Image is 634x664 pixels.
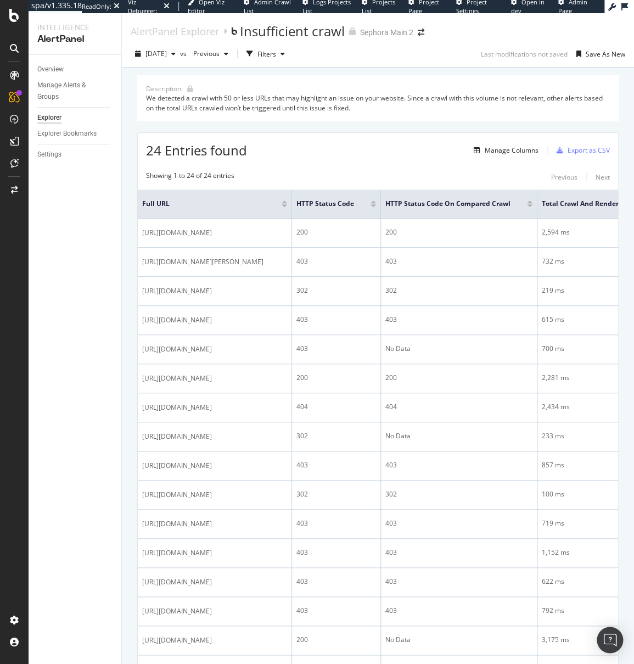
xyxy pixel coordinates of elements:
[37,149,114,160] a: Settings
[37,112,114,124] a: Explorer
[296,460,376,470] div: 403
[296,227,376,237] div: 200
[360,27,413,38] div: Sephora Main 2
[568,146,610,155] div: Export as CSV
[385,344,532,354] div: No Data
[142,460,212,471] span: [URL][DOMAIN_NAME]
[296,402,376,412] div: 404
[37,128,114,140] a: Explorer Bookmarks
[180,49,189,58] span: vs
[385,315,532,325] div: 403
[142,577,212,588] span: [URL][DOMAIN_NAME]
[37,80,103,103] div: Manage Alerts & Groups
[146,84,183,93] div: Description:
[596,172,610,182] div: Next
[385,489,532,499] div: 302
[385,518,532,528] div: 403
[469,144,538,157] button: Manage Columns
[142,402,212,413] span: [URL][DOMAIN_NAME]
[37,112,61,124] div: Explorer
[385,402,532,412] div: 404
[385,635,532,645] div: No Data
[385,256,532,266] div: 403
[37,149,61,160] div: Settings
[586,49,625,59] div: Save As New
[142,518,212,529] span: [URL][DOMAIN_NAME]
[551,171,577,184] button: Previous
[145,49,167,58] span: 2025 Aug. 11th
[485,146,538,155] div: Manage Columns
[385,606,532,616] div: 403
[296,489,376,499] div: 302
[296,373,376,383] div: 200
[142,227,212,238] span: [URL][DOMAIN_NAME]
[131,45,180,63] button: [DATE]
[146,141,247,159] span: 24 Entries found
[146,93,610,112] div: We detected a crawl with 50 or less URLs that may highlight an issue on your website. Since a cra...
[418,29,424,36] div: arrow-right-arrow-left
[37,22,113,33] div: Intelligence
[142,431,212,442] span: [URL][DOMAIN_NAME]
[240,22,345,41] div: Insufficient crawl
[296,548,376,557] div: 403
[189,45,233,63] button: Previous
[385,227,532,237] div: 200
[296,315,376,325] div: 403
[37,64,114,75] a: Overview
[296,518,376,528] div: 403
[296,606,376,616] div: 403
[37,64,64,75] div: Overview
[257,49,276,59] div: Filters
[385,460,532,470] div: 403
[385,199,510,209] span: HTTP Status Code On Compared Crawl
[142,344,212,355] span: [URL][DOMAIN_NAME]
[385,286,532,295] div: 302
[385,431,532,441] div: No Data
[37,80,114,103] a: Manage Alerts & Groups
[481,49,568,59] div: Last modifications not saved
[296,577,376,587] div: 403
[296,256,376,266] div: 403
[296,431,376,441] div: 302
[82,2,111,11] div: ReadOnly:
[131,25,219,37] a: AlertPanel Explorer
[37,33,113,46] div: AlertPanel
[142,199,265,209] span: Full URL
[597,627,623,653] div: Open Intercom Messenger
[142,635,212,646] span: [URL][DOMAIN_NAME]
[296,344,376,354] div: 403
[242,45,289,63] button: Filters
[142,256,263,267] span: [URL][DOMAIN_NAME][PERSON_NAME]
[551,172,577,182] div: Previous
[296,199,354,209] span: HTTP Status Code
[385,577,532,587] div: 403
[385,373,532,383] div: 200
[142,548,212,559] span: [URL][DOMAIN_NAME]
[146,171,234,184] div: Showing 1 to 24 of 24 entries
[142,373,212,384] span: [URL][DOMAIN_NAME]
[142,489,212,500] span: [URL][DOMAIN_NAME]
[596,171,610,184] button: Next
[296,635,376,645] div: 200
[142,286,212,297] span: [URL][DOMAIN_NAME]
[296,286,376,295] div: 302
[37,128,97,140] div: Explorer Bookmarks
[189,49,220,58] span: Previous
[142,606,212,617] span: [URL][DOMAIN_NAME]
[385,548,532,557] div: 403
[142,315,212,326] span: [URL][DOMAIN_NAME]
[572,45,625,63] button: Save As New
[552,142,610,159] button: Export as CSV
